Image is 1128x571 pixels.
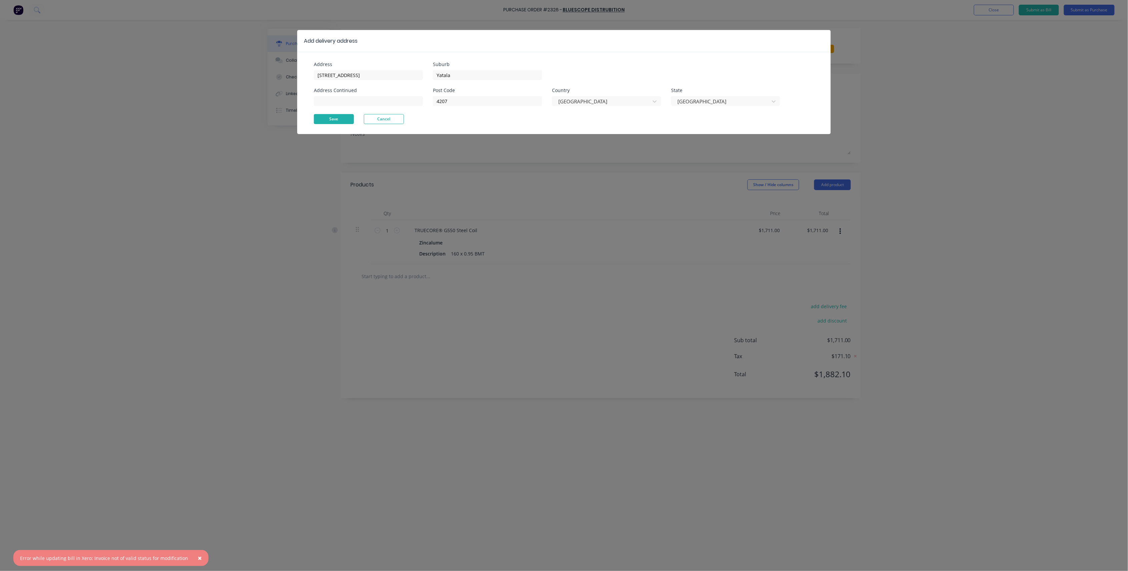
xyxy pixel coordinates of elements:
button: Close [191,550,208,566]
button: Cancel [364,114,404,124]
div: Address Continued [314,88,423,93]
span: × [198,553,202,563]
div: Post Code [433,88,542,93]
div: Suburb [433,62,542,67]
div: Error while updating bill in Xero: Invoice not of valid status for modification [20,555,188,562]
div: Country [552,88,661,93]
div: Add delivery address [304,37,358,45]
button: Save [314,114,354,124]
div: State [671,88,780,93]
div: Address [314,62,423,67]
